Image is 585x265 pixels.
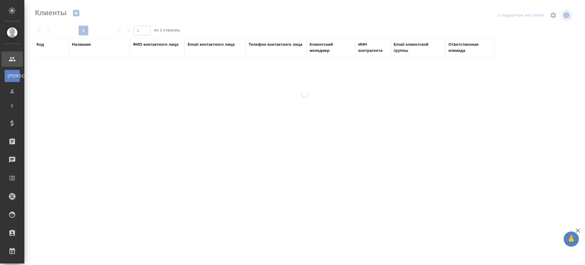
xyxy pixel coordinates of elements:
[358,41,388,54] div: ИНН контрагента
[5,100,20,113] a: Т
[448,41,491,54] div: Ответственная команда
[566,233,576,245] span: 🙏
[310,41,352,54] div: Клиентский менеджер
[8,73,17,79] span: [PERSON_NAME]
[188,41,235,48] div: Email контактного лица
[5,85,20,97] a: Д
[8,103,17,109] span: Т
[249,41,303,48] div: Телефон контактного лица
[5,70,20,82] a: [PERSON_NAME]
[394,41,442,54] div: Email клиентской группы
[8,88,17,94] span: Д
[133,41,179,48] div: ФИО контактного лица
[564,231,579,247] button: 🙏
[37,41,44,48] div: Код
[72,41,91,48] div: Название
